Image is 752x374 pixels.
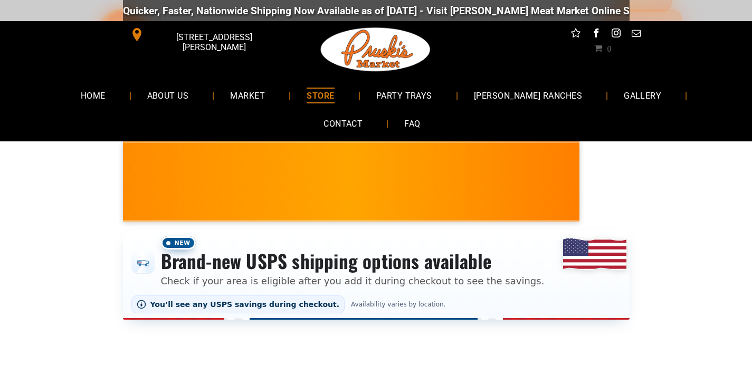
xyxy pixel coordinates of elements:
[349,301,448,308] span: Availability varies by location.
[123,230,630,320] div: Shipping options announcement
[161,250,545,273] h3: Brand-new USPS shipping options available
[319,21,433,78] img: Pruski-s+Market+HQ+Logo2-1920w.png
[360,81,448,109] a: PARTY TRAYS
[214,81,281,109] a: MARKET
[308,110,378,138] a: CONTACT
[388,110,436,138] a: FAQ
[569,26,583,43] a: Social network
[150,300,340,309] span: You’ll see any USPS savings during checkout.
[146,27,282,57] span: [STREET_ADDRESS][PERSON_NAME]
[609,26,623,43] a: instagram
[131,81,205,109] a: ABOUT US
[65,81,121,109] a: HOME
[589,26,603,43] a: facebook
[161,236,196,250] span: New
[608,81,677,109] a: GALLERY
[161,274,545,288] p: Check if your area is eligible after you add it during checkout to see the savings.
[629,26,643,43] a: email
[291,81,350,109] a: STORE
[607,44,611,52] span: 0
[458,81,598,109] a: [PERSON_NAME] RANCHES
[123,26,284,43] a: [STREET_ADDRESS][PERSON_NAME]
